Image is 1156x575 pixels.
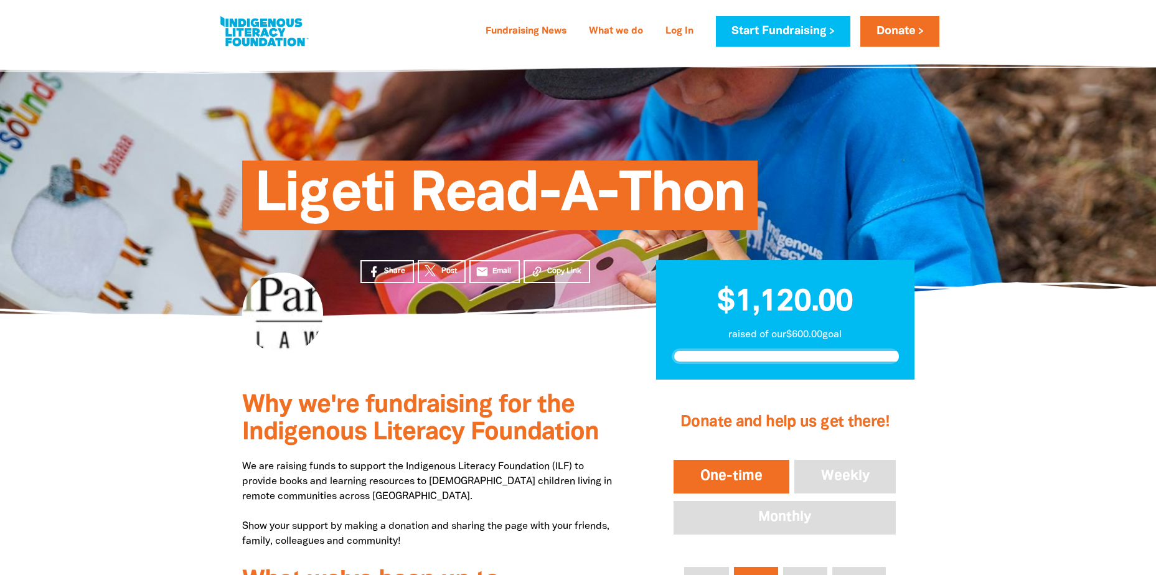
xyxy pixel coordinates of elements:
span: Copy Link [547,266,581,277]
button: One-time [671,457,792,496]
p: We are raising funds to support the Indigenous Literacy Foundation (ILF) to provide books and lea... [242,459,619,549]
button: Monthly [671,498,898,537]
button: Weekly [792,457,899,496]
span: Email [492,266,511,277]
button: Copy Link [524,260,590,283]
h2: Donate and help us get there! [671,398,898,447]
a: Donate [860,16,939,47]
a: emailEmail [469,260,520,283]
a: Log In [658,22,701,42]
a: What we do [581,22,651,42]
a: Fundraising News [478,22,574,42]
span: Why we're fundraising for the Indigenous Literacy Foundation [242,394,599,444]
span: Share [384,266,405,277]
a: Share [360,260,414,283]
a: Post [418,260,466,283]
span: Post [441,266,457,277]
p: raised of our $600.00 goal [672,327,899,342]
a: Start Fundraising [716,16,850,47]
span: $1,120.00 [717,288,853,317]
i: email [476,265,489,278]
span: Ligeti Read-A-Thon [255,170,746,230]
